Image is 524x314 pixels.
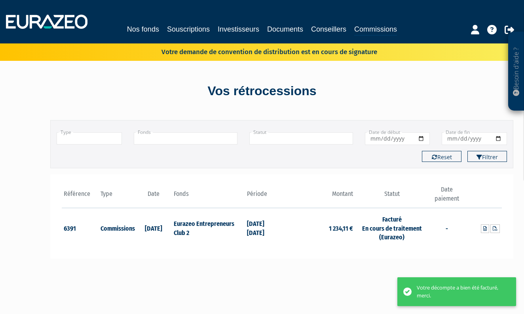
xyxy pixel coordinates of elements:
th: Type [99,185,135,208]
div: Votre décompte a bien été facturé, merci. [417,284,504,299]
td: Commissions [99,208,135,248]
a: Nos fonds [127,24,159,35]
a: Commissions [354,24,397,36]
th: Statut [355,185,428,208]
button: Filtrer [467,151,507,162]
a: Souscriptions [167,24,210,35]
td: Eurazeo Entrepreneurs Club 2 [172,208,245,248]
div: Vos rétrocessions [36,82,488,100]
td: [DATE] [135,208,172,248]
a: Investisseurs [218,24,259,35]
p: Votre demande de convention de distribution est en cours de signature [139,45,377,57]
th: Date paiement [429,185,465,208]
th: Référence [62,185,99,208]
td: Facturé En cours de traitement (Eurazeo) [355,208,428,248]
th: Montant [282,185,355,208]
a: Conseillers [311,24,346,35]
img: 1732889491-logotype_eurazeo_blanc_rvb.png [6,15,87,29]
th: Date [135,185,172,208]
th: Période [245,185,282,208]
td: - [429,208,465,248]
button: Reset [422,151,461,162]
a: Documents [267,24,303,35]
td: [DATE] [DATE] [245,208,282,248]
p: Besoin d'aide ? [512,36,521,107]
td: 1 234,11 € [282,208,355,248]
td: 6391 [62,208,99,248]
th: Fonds [172,185,245,208]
